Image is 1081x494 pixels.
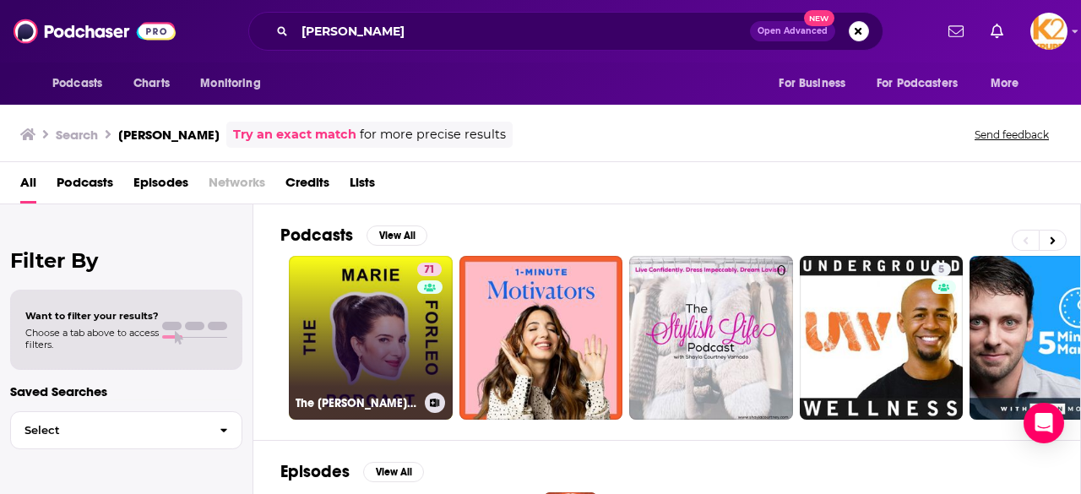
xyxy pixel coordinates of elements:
a: Show notifications dropdown [942,17,970,46]
a: Try an exact match [233,125,356,144]
button: Select [10,411,242,449]
a: Podcasts [57,169,113,204]
span: For Podcasters [877,72,958,95]
a: Credits [285,169,329,204]
a: Episodes [133,169,188,204]
button: Send feedback [970,128,1054,142]
a: 71The [PERSON_NAME] Podcast [289,256,453,420]
span: 5 [938,262,944,279]
button: View All [367,225,427,246]
button: View All [363,462,424,482]
span: Choose a tab above to access filters. [25,327,159,350]
a: Lists [350,169,375,204]
span: Monitoring [200,72,260,95]
h2: Filter By [10,248,242,273]
img: User Profile [1030,13,1067,50]
button: open menu [41,68,124,100]
button: open menu [866,68,982,100]
span: for more precise results [360,125,506,144]
input: Search podcasts, credits, & more... [295,18,750,45]
a: 0 [629,256,793,420]
div: 0 [777,263,786,413]
a: Charts [122,68,180,100]
h3: [PERSON_NAME] [118,127,220,143]
h2: Episodes [280,461,350,482]
a: 5 [800,256,964,420]
h3: The [PERSON_NAME] Podcast [296,396,418,410]
h3: Search [56,127,98,143]
h2: Podcasts [280,225,353,246]
button: open menu [979,68,1040,100]
button: Show profile menu [1030,13,1067,50]
span: Want to filter your results? [25,310,159,322]
a: All [20,169,36,204]
span: Logged in as K2Krupp [1030,13,1067,50]
span: More [991,72,1019,95]
a: 71 [417,263,442,276]
button: Open AdvancedNew [750,21,835,41]
a: PodcastsView All [280,225,427,246]
button: open menu [188,68,282,100]
button: open menu [767,68,866,100]
span: New [804,10,834,26]
span: Select [11,425,206,436]
a: EpisodesView All [280,461,424,482]
div: Search podcasts, credits, & more... [248,12,883,51]
img: Podchaser - Follow, Share and Rate Podcasts [14,15,176,47]
span: Networks [209,169,265,204]
p: Saved Searches [10,383,242,399]
a: Show notifications dropdown [984,17,1010,46]
span: 71 [424,262,435,279]
span: Charts [133,72,170,95]
span: Podcasts [52,72,102,95]
span: For Business [779,72,845,95]
span: Open Advanced [758,27,828,35]
a: 5 [932,263,951,276]
div: Open Intercom Messenger [1024,403,1064,443]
